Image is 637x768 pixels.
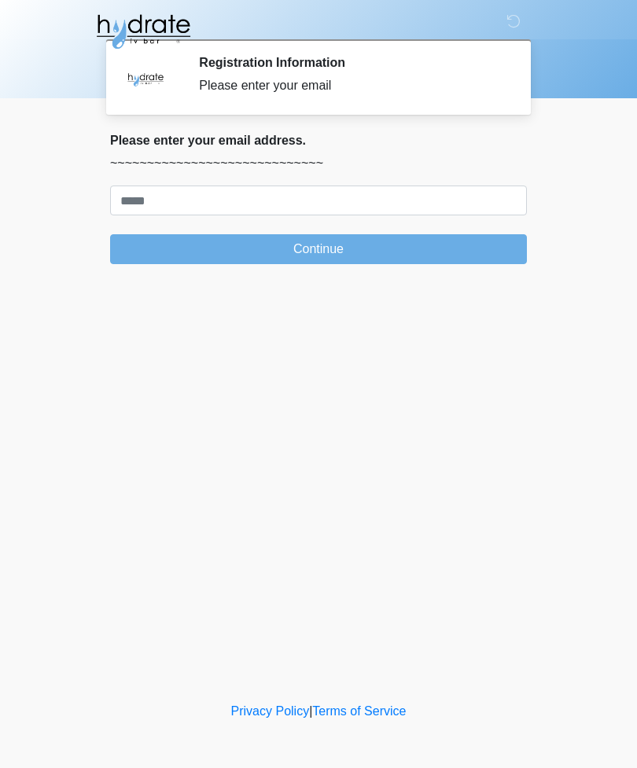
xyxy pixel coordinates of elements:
[312,704,406,718] a: Terms of Service
[110,234,527,264] button: Continue
[110,133,527,148] h2: Please enter your email address.
[94,12,192,51] img: Hydrate IV Bar - Fort Collins Logo
[110,154,527,173] p: ~~~~~~~~~~~~~~~~~~~~~~~~~~~~~
[199,76,503,95] div: Please enter your email
[122,55,169,102] img: Agent Avatar
[309,704,312,718] a: |
[231,704,310,718] a: Privacy Policy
